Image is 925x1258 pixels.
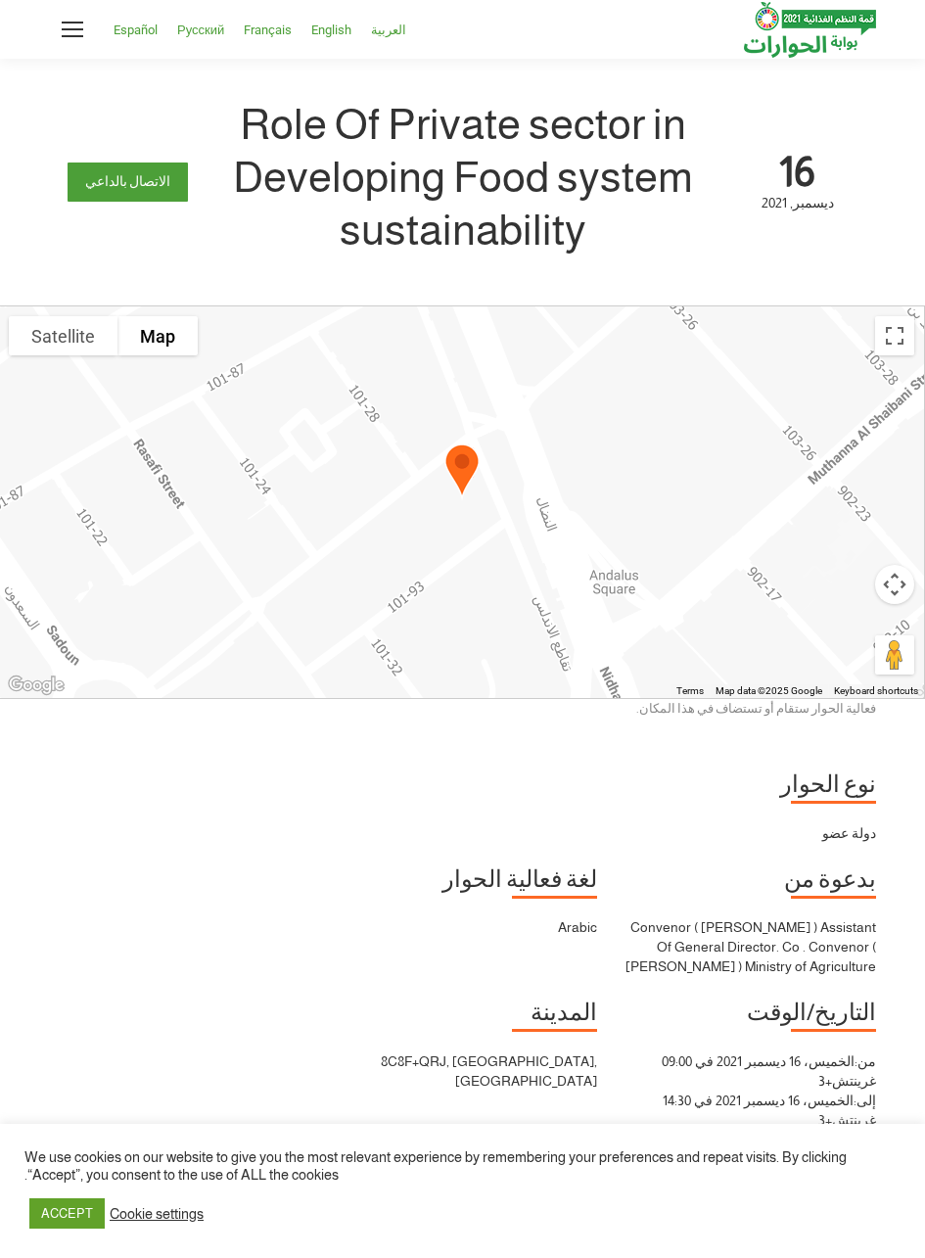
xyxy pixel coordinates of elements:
div: We use cookies on our website to give you the most relevant experience by remembering your prefer... [24,1148,901,1184]
h3: لغة فعالية الحوار [338,862,597,899]
button: Show street map [117,316,198,355]
button: Drag Pegman onto the map to open Street View [875,635,914,675]
a: Español [104,18,167,41]
time: الخميس، 16 ديسمبر 2021 في 09:00 غرينتش+3 [662,1053,876,1089]
a: ACCEPT [29,1198,105,1229]
div: من: إلى: [617,1051,876,1130]
span: Español [114,23,158,37]
span: Map data ©2025 Google [716,685,822,696]
span: Русский [177,23,224,37]
div: Arabic [338,917,597,937]
a: Open this area in Google Maps (opens a new window) [4,673,69,698]
a: English [301,18,361,41]
span: 2021 [762,195,787,210]
div: دولة عضو [617,823,876,843]
h3: التاريخ/الوقت [617,996,876,1032]
h3: المدينة [338,996,597,1032]
a: Русский [167,18,234,41]
button: Keyboard shortcuts [834,684,918,698]
span: Français [244,23,292,37]
button: Show satellite imagery [9,316,117,355]
a: Cookie settings [110,1205,204,1223]
a: Terms (opens in new tab) [676,685,704,696]
h3: بدعوة من [617,862,876,899]
a: الاتصال بالداعي [68,163,188,202]
time: الخميس، 16 ديسمبر 2021 في 14:30 غرينتش+3 [663,1093,876,1128]
a: Français [234,18,301,41]
span: English [311,23,351,37]
img: Food Systems Summit Dialogues [744,2,876,58]
div: فعالية الحوار ستقام أو تستضاف في هذا المكان. [49,699,876,728]
span: ديسمبر [787,195,834,210]
div: 8C8F+QRJ, [GEOGRAPHIC_DATA], [GEOGRAPHIC_DATA] [338,1051,597,1091]
span: 16 [718,152,876,193]
a: العربية [361,18,416,41]
a: Mobile menu icon [59,16,86,43]
h3: نوع الحوار [617,768,876,804]
button: Toggle fullscreen view [875,316,914,355]
span: العربية [371,23,406,37]
div: Convenor ( [PERSON_NAME] ) Assistant Of General Director. Co . Convenor ( [PERSON_NAME] ) Ministr... [617,917,876,976]
button: Map camera controls [875,565,914,604]
h1: Role Of Private sector in Developing Food system sustainability [226,98,699,256]
img: Google [4,673,69,698]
